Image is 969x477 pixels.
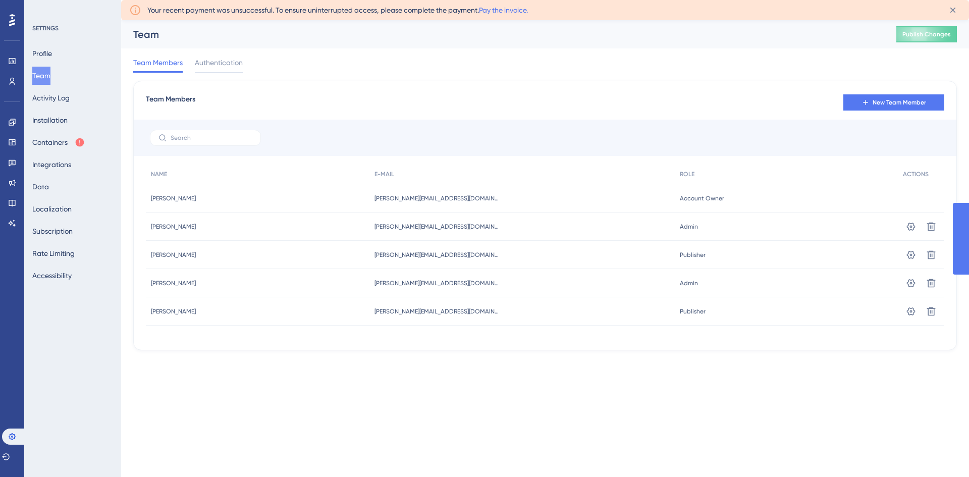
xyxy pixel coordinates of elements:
[32,24,114,32] div: SETTINGS
[32,200,72,218] button: Localization
[151,170,167,178] span: NAME
[32,155,71,174] button: Integrations
[680,307,706,315] span: Publisher
[146,93,195,112] span: Team Members
[680,170,694,178] span: ROLE
[374,279,501,287] span: [PERSON_NAME][EMAIL_ADDRESS][DOMAIN_NAME]
[680,223,698,231] span: Admin
[32,222,73,240] button: Subscription
[151,307,196,315] span: [PERSON_NAME]
[32,133,85,151] button: Containers
[151,194,196,202] span: [PERSON_NAME]
[133,27,871,41] div: Team
[151,251,196,259] span: [PERSON_NAME]
[680,194,724,202] span: Account Owner
[147,4,528,16] span: Your recent payment was unsuccessful. To ensure uninterrupted access, please complete the payment.
[32,244,75,262] button: Rate Limiting
[873,98,926,107] span: New Team Member
[374,194,501,202] span: [PERSON_NAME][EMAIL_ADDRESS][DOMAIN_NAME]
[32,111,68,129] button: Installation
[927,437,957,467] iframe: UserGuiding AI Assistant Launcher
[171,134,252,141] input: Search
[374,223,501,231] span: [PERSON_NAME][EMAIL_ADDRESS][DOMAIN_NAME]
[374,170,394,178] span: E-MAIL
[680,279,698,287] span: Admin
[374,307,501,315] span: [PERSON_NAME][EMAIL_ADDRESS][DOMAIN_NAME]
[32,67,50,85] button: Team
[133,57,183,69] span: Team Members
[151,223,196,231] span: [PERSON_NAME]
[151,279,196,287] span: [PERSON_NAME]
[32,267,72,285] button: Accessibility
[32,89,70,107] button: Activity Log
[374,251,501,259] span: [PERSON_NAME][EMAIL_ADDRESS][DOMAIN_NAME]
[903,170,929,178] span: ACTIONS
[896,26,957,42] button: Publish Changes
[479,6,528,14] a: Pay the invoice.
[902,30,951,38] span: Publish Changes
[32,178,49,196] button: Data
[680,251,706,259] span: Publisher
[195,57,243,69] span: Authentication
[843,94,944,111] button: New Team Member
[32,44,52,63] button: Profile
